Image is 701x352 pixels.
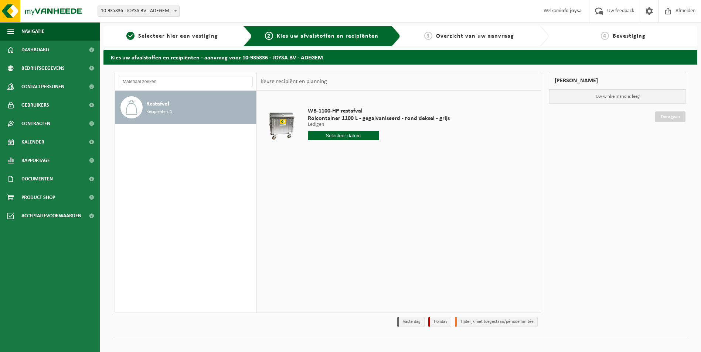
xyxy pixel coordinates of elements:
[103,50,697,64] h2: Kies uw afvalstoffen en recipiënten - aanvraag voor 10-935836 - JOYSA BV - ADEGEM
[21,151,50,170] span: Rapportage
[308,131,379,140] input: Selecteer datum
[257,72,331,91] div: Keuze recipiënt en planning
[436,33,514,39] span: Overzicht van uw aanvraag
[21,22,44,41] span: Navigatie
[21,77,64,96] span: Contactpersonen
[146,100,169,108] span: Restafval
[98,6,180,17] span: 10-935836 - JOYSA BV - ADEGEM
[138,33,218,39] span: Selecteer hier een vestiging
[655,111,685,122] a: Doorgaan
[21,114,50,133] span: Contracten
[455,317,538,327] li: Tijdelijk niet toegestaan/période limitée
[146,108,172,115] span: Recipiënten: 1
[21,133,44,151] span: Kalender
[613,33,646,39] span: Bevestiging
[126,32,135,40] span: 1
[119,76,253,87] input: Materiaal zoeken
[308,115,450,122] span: Rolcontainer 1100 L - gegalvaniseerd - rond deksel - grijs
[601,32,609,40] span: 4
[277,33,378,39] span: Kies uw afvalstoffen en recipiënten
[397,317,425,327] li: Vaste dag
[549,72,686,90] div: [PERSON_NAME]
[560,8,582,14] strong: info joysa
[428,317,451,327] li: Holiday
[107,32,237,41] a: 1Selecteer hier een vestiging
[98,6,179,16] span: 10-935836 - JOYSA BV - ADEGEM
[265,32,273,40] span: 2
[21,188,55,207] span: Product Shop
[308,107,450,115] span: WB-1100-HP restafval
[424,32,432,40] span: 3
[21,41,49,59] span: Dashboard
[115,91,256,124] button: Restafval Recipiënten: 1
[549,90,686,104] p: Uw winkelmand is leeg
[21,170,53,188] span: Documenten
[21,96,49,114] span: Gebruikers
[308,122,450,127] p: Ledigen
[21,59,65,77] span: Bedrijfsgegevens
[21,207,81,225] span: Acceptatievoorwaarden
